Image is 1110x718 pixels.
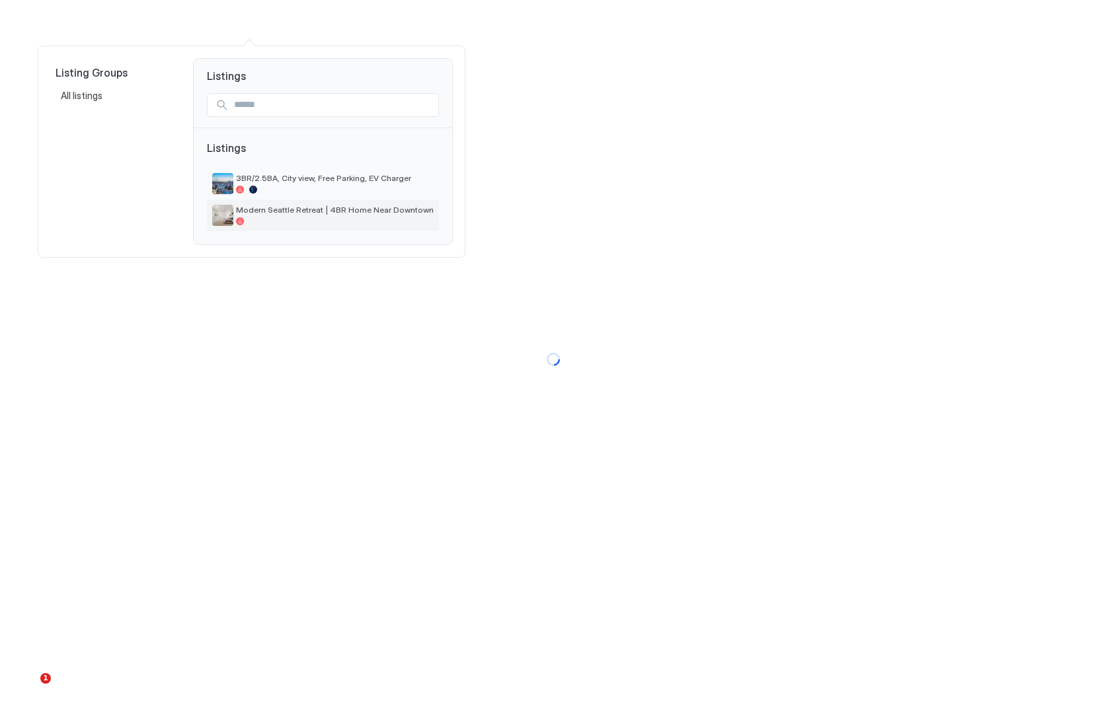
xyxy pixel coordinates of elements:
[40,673,51,684] span: 1
[229,94,438,116] input: Input Field
[212,205,233,226] div: listing image
[61,90,104,102] span: All listings
[236,173,434,183] span: 3BR/2.5BA, City view, Free Parking, EV Charger
[194,59,452,83] span: Listings
[13,673,45,705] iframe: Intercom live chat
[207,141,439,168] span: Listings
[56,66,172,79] span: Listing Groups
[212,173,233,194] div: listing image
[236,205,434,215] span: Modern Seattle Retreat | 4BR Home Near Downtown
